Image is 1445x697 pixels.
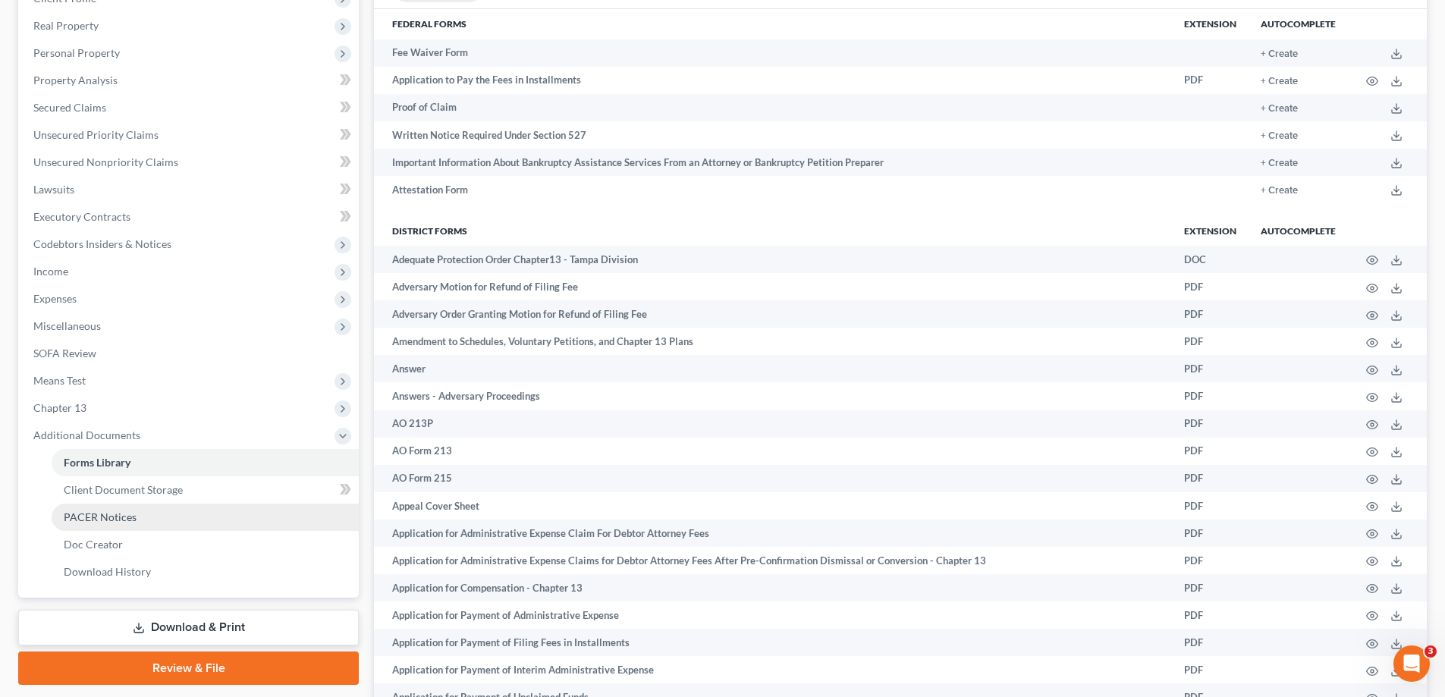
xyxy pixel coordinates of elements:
[1172,601,1249,629] td: PDF
[374,438,1172,465] td: AO Form 213
[1261,104,1298,114] button: + Create
[374,149,1172,176] td: Important Information About Bankruptcy Assistance Services From an Attorney or Bankruptcy Petitio...
[52,504,359,531] a: PACER Notices
[1172,300,1249,328] td: PDF
[1172,656,1249,683] td: PDF
[64,510,137,523] span: PACER Notices
[33,210,130,223] span: Executory Contracts
[21,67,359,94] a: Property Analysis
[21,176,359,203] a: Lawsuits
[1261,159,1298,168] button: + Create
[64,538,123,551] span: Doc Creator
[374,382,1172,410] td: Answers - Adversary Proceedings
[374,215,1172,246] th: District forms
[374,246,1172,273] td: Adequate Protection Order Chapter13 - Tampa Division
[1172,382,1249,410] td: PDF
[33,292,77,305] span: Expenses
[64,565,151,578] span: Download History
[374,328,1172,355] td: Amendment to Schedules, Voluntary Petitions, and Chapter 13 Plans
[374,410,1172,438] td: AO 213P
[1172,547,1249,574] td: PDF
[33,265,68,278] span: Income
[33,128,159,141] span: Unsecured Priority Claims
[374,520,1172,547] td: Application for Administrative Expense Claim For Debtor Attorney Fees
[1261,186,1298,196] button: + Create
[64,456,130,469] span: Forms Library
[1261,49,1298,59] button: + Create
[1425,645,1437,658] span: 3
[374,176,1172,203] td: Attestation Form
[374,656,1172,683] td: Application for Payment of Interim Administrative Expense
[1172,410,1249,438] td: PDF
[21,149,359,176] a: Unsecured Nonpriority Claims
[52,449,359,476] a: Forms Library
[1184,73,1236,87] div: PDF
[374,94,1172,121] td: Proof of Claim
[1249,9,1348,39] th: Autocomplete
[33,429,140,441] span: Additional Documents
[33,401,86,414] span: Chapter 13
[1172,492,1249,520] td: PDF
[374,492,1172,520] td: Appeal Cover Sheet
[1172,9,1249,39] th: Extension
[18,651,359,685] a: Review & File
[33,74,118,86] span: Property Analysis
[374,67,1172,94] td: Application to Pay the Fees in Installments
[1172,273,1249,300] td: PDF
[33,101,106,114] span: Secured Claims
[374,629,1172,656] td: Application for Payment of Filing Fees in Installments
[374,300,1172,328] td: Adversary Order Granting Motion for Refund of Filing Fee
[33,374,86,387] span: Means Test
[374,465,1172,492] td: AO Form 215
[1393,645,1430,682] iframe: Intercom live chat
[52,476,359,504] a: Client Document Storage
[52,558,359,586] a: Download History
[374,39,1172,67] td: Fee Waiver Form
[33,183,74,196] span: Lawsuits
[21,340,359,367] a: SOFA Review
[374,9,1172,39] th: Federal Forms
[374,574,1172,601] td: Application for Compensation - Chapter 13
[374,547,1172,574] td: Application for Administrative Expense Claims for Debtor Attorney Fees After Pre-Confirmation Dis...
[1172,438,1249,465] td: PDF
[1261,131,1298,141] button: + Create
[21,203,359,231] a: Executory Contracts
[18,610,359,645] a: Download & Print
[33,347,96,359] span: SOFA Review
[33,46,120,59] span: Personal Property
[1172,574,1249,601] td: PDF
[1172,629,1249,656] td: PDF
[1172,520,1249,547] td: PDF
[374,601,1172,629] td: Application for Payment of Administrative Expense
[374,273,1172,300] td: Adversary Motion for Refund of Filing Fee
[374,355,1172,382] td: Answer
[374,121,1172,149] td: Written Notice Required Under Section 527
[33,319,101,332] span: Miscellaneous
[1261,77,1298,86] button: + Create
[21,121,359,149] a: Unsecured Priority Claims
[33,237,171,250] span: Codebtors Insiders & Notices
[1249,215,1348,246] th: Autocomplete
[21,94,359,121] a: Secured Claims
[64,483,183,496] span: Client Document Storage
[1172,465,1249,492] td: PDF
[1172,328,1249,355] td: PDF
[33,19,99,32] span: Real Property
[33,155,178,168] span: Unsecured Nonpriority Claims
[52,531,359,558] a: Doc Creator
[1172,246,1249,273] td: DOC
[1172,215,1249,246] th: Extension
[1172,355,1249,382] td: PDF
